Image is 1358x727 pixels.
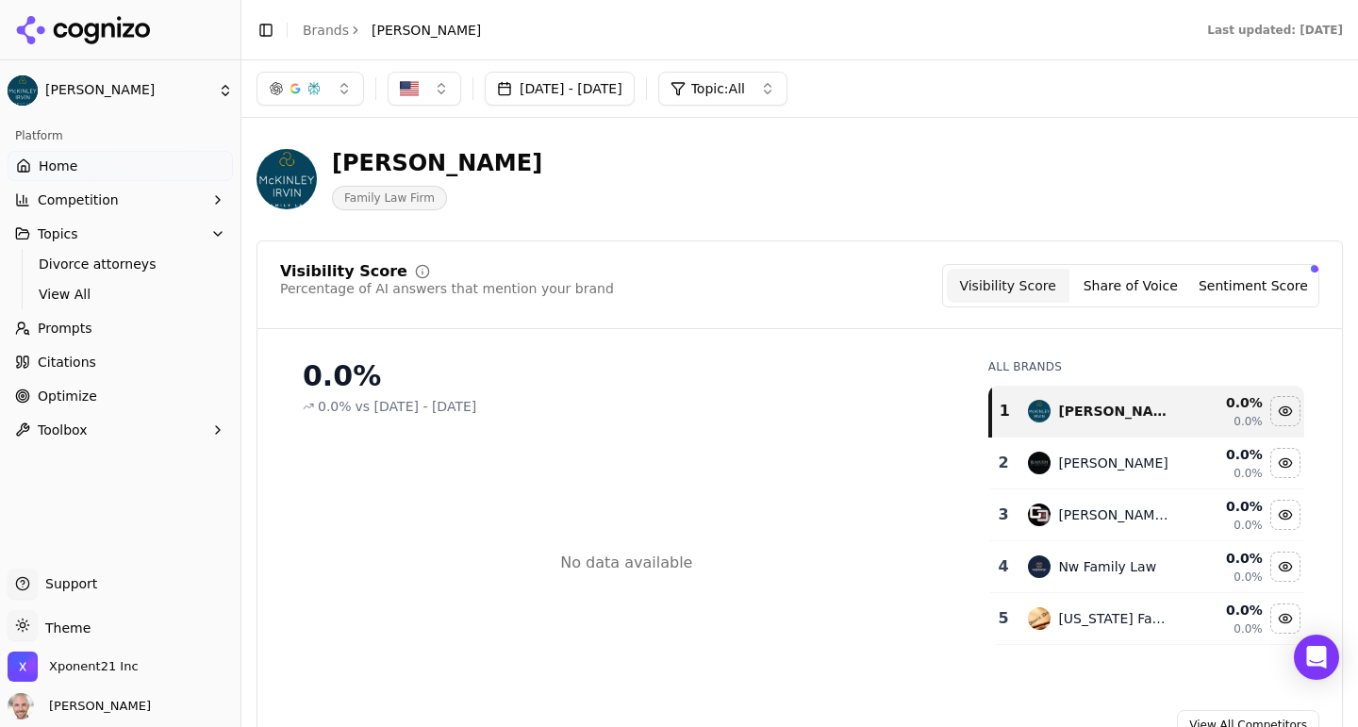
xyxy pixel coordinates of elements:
img: mckinley irvin [1028,400,1051,422]
span: Topics [38,224,78,243]
span: 0.0% [1234,518,1263,533]
div: 0.0 % [1184,601,1263,620]
tr: 3goldberg jones[PERSON_NAME] [PERSON_NAME]0.0%0.0%Hide goldberg jones data [990,489,1304,541]
span: Support [38,574,97,593]
img: US [400,79,419,98]
a: Optimize [8,381,233,411]
tr: 5washington family law[US_STATE] Family Law0.0%0.0%Hide washington family law data [990,593,1304,645]
div: [PERSON_NAME] [1058,454,1168,472]
div: 0.0 % [1184,393,1263,412]
span: 0.0% [1234,466,1263,481]
span: View All [39,285,203,304]
div: [PERSON_NAME] [PERSON_NAME] [1058,505,1168,524]
img: McKinley Irvin [8,75,38,106]
button: Hide goldberg jones data [1270,500,1300,530]
img: blair kim [1028,452,1051,474]
span: 0.0% [1234,621,1263,636]
tr: 1mckinley irvin[PERSON_NAME]0.0%0.0%Hide mckinley irvin data [990,386,1304,438]
img: nw family law [1028,555,1051,578]
div: 1 [1000,400,1010,422]
div: 0.0 % [1184,549,1263,568]
span: vs [DATE] - [DATE] [356,397,477,416]
span: [PERSON_NAME] [41,698,151,715]
div: 0.0 % [1184,497,1263,516]
span: Xponent21 Inc [49,658,139,675]
span: Toolbox [38,421,88,439]
a: Brands [303,23,349,38]
button: Hide nw family law data [1270,552,1300,582]
img: washington family law [1028,607,1051,630]
span: Family Law Firm [332,186,447,210]
img: Xponent21 Inc [8,652,38,682]
button: Toolbox [8,415,233,445]
span: 0.0% [1234,414,1263,429]
button: Topics [8,219,233,249]
tr: 4nw family lawNw Family Law0.0%0.0%Hide nw family law data [990,541,1304,593]
span: 0.0% [1234,570,1263,585]
button: Hide washington family law data [1270,603,1300,634]
a: Divorce attorneys [31,251,210,277]
div: 2 [998,452,1010,474]
img: goldberg jones [1028,504,1051,526]
a: Citations [8,347,233,377]
div: 0.0% [303,359,951,393]
div: Data table [988,386,1304,645]
button: Hide mckinley irvin data [1270,396,1300,426]
img: Will Melton [8,693,34,719]
button: Visibility Score [947,269,1069,303]
button: [DATE] - [DATE] [485,72,635,106]
span: Divorce attorneys [39,255,203,273]
span: [PERSON_NAME] [372,21,481,40]
button: Open user button [8,693,151,719]
tr: 2blair kim[PERSON_NAME]0.0%0.0%Hide blair kim data [990,438,1304,489]
div: Nw Family Law [1058,557,1156,576]
span: Topic: All [691,79,745,98]
span: Prompts [38,319,92,338]
a: Prompts [8,313,233,343]
a: Home [8,151,233,181]
nav: breadcrumb [303,21,481,40]
div: Open Intercom Messenger [1294,635,1339,680]
button: Sentiment Score [1192,269,1315,303]
div: Last updated: [DATE] [1207,23,1343,38]
span: Home [39,157,77,175]
div: 5 [998,607,1010,630]
div: Platform [8,121,233,151]
span: Optimize [38,387,97,405]
div: [PERSON_NAME] [1058,402,1168,421]
button: Hide blair kim data [1270,448,1300,478]
div: 4 [998,555,1010,578]
button: Share of Voice [1069,269,1192,303]
div: [US_STATE] Family Law [1058,609,1168,628]
div: Percentage of AI answers that mention your brand [280,279,614,298]
span: Theme [38,620,91,636]
span: Citations [38,353,96,372]
span: Competition [38,190,119,209]
img: McKinley Irvin [257,149,317,209]
div: All Brands [988,359,1304,374]
div: Visibility Score [280,264,407,279]
div: No data available [560,552,692,574]
button: Open organization switcher [8,652,139,682]
span: [PERSON_NAME] [45,82,210,99]
button: Competition [8,185,233,215]
span: 0.0% [318,397,352,416]
a: View All [31,281,210,307]
div: [PERSON_NAME] [332,148,542,178]
div: 3 [998,504,1010,526]
div: 0.0 % [1184,445,1263,464]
